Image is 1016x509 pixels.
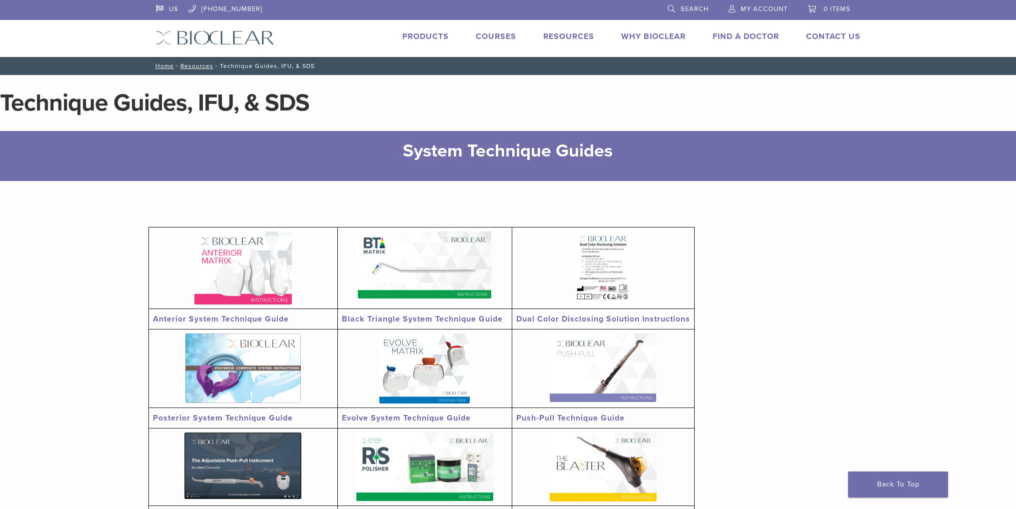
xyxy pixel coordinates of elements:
[152,62,174,69] a: Home
[402,31,449,41] a: Products
[516,413,625,423] a: Push-Pull Technique Guide
[543,31,594,41] a: Resources
[621,31,686,41] a: Why Bioclear
[713,31,779,41] a: Find A Doctor
[148,57,868,75] nav: Technique Guides, IFU, & SDS
[848,471,948,497] a: Back To Top
[180,62,213,69] a: Resources
[741,5,788,13] span: My Account
[177,139,839,163] h2: System Technique Guides
[806,31,861,41] a: Contact Us
[213,63,220,68] span: /
[156,30,274,45] img: Bioclear
[681,5,709,13] span: Search
[476,31,516,41] a: Courses
[824,5,851,13] span: 0 items
[153,413,293,423] a: Posterior System Technique Guide
[342,413,471,423] a: Evolve System Technique Guide
[174,63,180,68] span: /
[153,314,289,324] a: Anterior System Technique Guide
[516,314,690,324] a: Dual Color Disclosing Solution Instructions
[342,314,503,324] a: Black Triangle System Technique Guide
